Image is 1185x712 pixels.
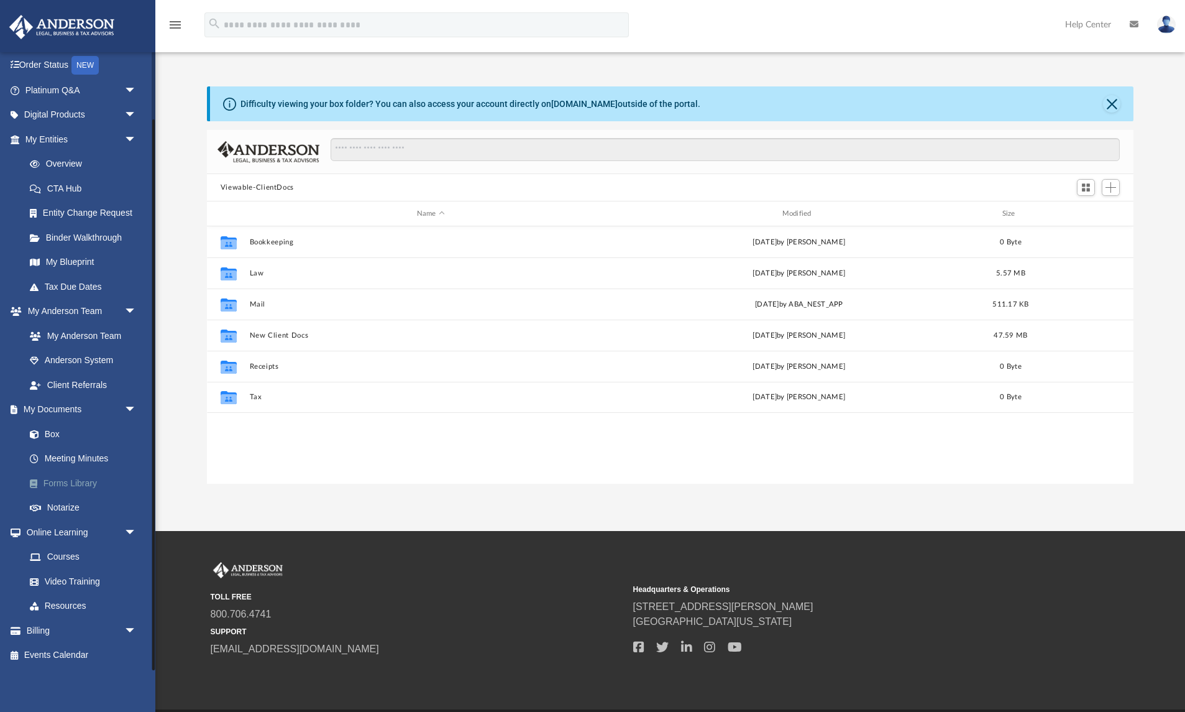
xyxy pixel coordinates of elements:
[208,17,221,30] i: search
[17,545,149,570] a: Courses
[211,644,379,654] a: [EMAIL_ADDRESS][DOMAIN_NAME]
[551,99,618,109] a: [DOMAIN_NAME]
[618,361,981,372] div: [DATE] by [PERSON_NAME]
[618,392,981,403] div: [DATE] by [PERSON_NAME]
[9,103,155,127] a: Digital Productsarrow_drop_down
[1103,95,1120,113] button: Close
[17,446,155,471] a: Meeting Minutes
[633,584,1047,595] small: Headquarters & Operations
[618,268,981,279] div: [DATE] by [PERSON_NAME]
[17,348,149,373] a: Anderson System
[1000,394,1022,400] span: 0 Byte
[249,331,612,340] button: New Client Docs
[17,372,149,397] a: Client Referrals
[211,591,625,603] small: TOLL FREE
[211,626,625,637] small: SUPPORT
[124,127,149,152] span: arrow_drop_down
[168,17,183,32] i: menu
[249,363,612,371] button: Receipts
[17,250,149,275] a: My Blueprint
[9,643,155,668] a: Events Calendar
[618,299,981,310] div: [DATE] by ABA_NEST_APP
[17,274,155,299] a: Tax Due Dates
[249,300,612,308] button: Mail
[17,201,155,226] a: Entity Change Request
[17,176,155,201] a: CTA Hub
[9,397,155,422] a: My Documentsarrow_drop_down
[996,270,1025,277] span: 5.57 MB
[9,520,149,545] a: Online Learningarrow_drop_down
[17,594,149,619] a: Resources
[331,138,1120,162] input: Search files and folders
[1157,16,1176,34] img: User Pic
[249,269,612,277] button: Law
[211,562,285,578] img: Anderson Advisors Platinum Portal
[986,208,1035,220] div: Size
[168,24,183,32] a: menu
[249,393,612,401] button: Tax
[9,299,149,324] a: My Anderson Teamarrow_drop_down
[124,78,149,103] span: arrow_drop_down
[633,601,813,612] a: [STREET_ADDRESS][PERSON_NAME]
[124,618,149,644] span: arrow_drop_down
[207,226,1133,484] div: grid
[124,397,149,423] span: arrow_drop_down
[240,98,700,111] div: Difficulty viewing your box folder? You can also access your account directly on outside of the p...
[17,323,143,348] a: My Anderson Team
[17,471,155,496] a: Forms Library
[1102,179,1120,196] button: Add
[221,182,294,193] button: Viewable-ClientDocs
[17,422,149,446] a: Box
[124,520,149,545] span: arrow_drop_down
[618,237,981,248] div: [DATE] by [PERSON_NAME]
[17,152,155,177] a: Overview
[6,15,118,39] img: Anderson Advisors Platinum Portal
[213,208,244,220] div: id
[9,53,155,78] a: Order StatusNEW
[17,225,155,250] a: Binder Walkthrough
[124,103,149,128] span: arrow_drop_down
[1041,208,1128,220] div: id
[1077,179,1096,196] button: Switch to Grid View
[633,616,792,627] a: [GEOGRAPHIC_DATA][US_STATE]
[249,208,611,220] div: Name
[249,238,612,246] button: Bookkeeping
[71,56,99,75] div: NEW
[17,496,155,520] a: Notarize
[17,569,143,594] a: Video Training
[9,78,155,103] a: Platinum Q&Aarrow_drop_down
[992,301,1028,308] span: 511.17 KB
[994,332,1027,339] span: 47.59 MB
[9,127,155,152] a: My Entitiesarrow_drop_down
[9,618,155,643] a: Billingarrow_drop_down
[1000,239,1022,246] span: 0 Byte
[211,609,272,619] a: 800.706.4741
[124,299,149,325] span: arrow_drop_down
[617,208,980,220] div: Modified
[1000,363,1022,370] span: 0 Byte
[618,330,981,341] div: [DATE] by [PERSON_NAME]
